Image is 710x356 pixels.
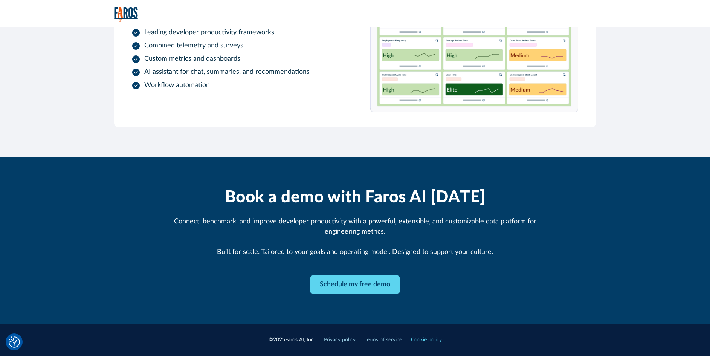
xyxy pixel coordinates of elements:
[132,67,340,77] li: AI assistant for chat, summaries, and recommendations
[9,336,20,348] button: Cookie Settings
[310,275,400,294] a: Contact Modal
[114,7,138,22] img: Logo of the analytics and reporting company Faros.
[132,28,340,38] li: Leading developer productivity frameworks
[411,336,442,344] a: Cookie policy
[132,80,340,90] li: Workflow automation
[132,54,340,64] li: Custom metrics and dashboards
[9,336,20,348] img: Revisit consent button
[114,7,138,22] a: home
[225,188,486,208] h2: Book a demo with Faros AI [DATE]
[132,41,340,51] li: Combined telemetry and surveys
[273,337,285,342] span: 2025
[269,336,315,344] div: © Faros AI, Inc.
[162,217,548,257] div: Connect, benchmark, and improve developer productivity with a powerful, extensible, and customiza...
[365,336,402,344] a: Terms of service
[324,336,356,344] a: Privacy policy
